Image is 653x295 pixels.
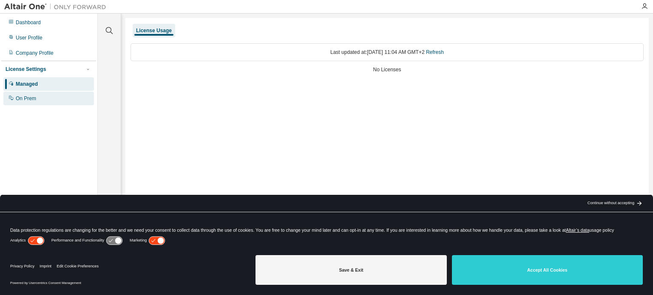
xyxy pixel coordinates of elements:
[131,66,644,73] div: No Licenses
[16,34,43,41] div: User Profile
[4,3,111,11] img: Altair One
[426,49,444,55] a: Refresh
[16,95,36,102] div: On Prem
[16,19,41,26] div: Dashboard
[6,66,46,73] div: License Settings
[136,27,172,34] div: License Usage
[16,50,54,56] div: Company Profile
[16,81,38,87] div: Managed
[131,43,644,61] div: Last updated at: [DATE] 11:04 AM GMT+2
